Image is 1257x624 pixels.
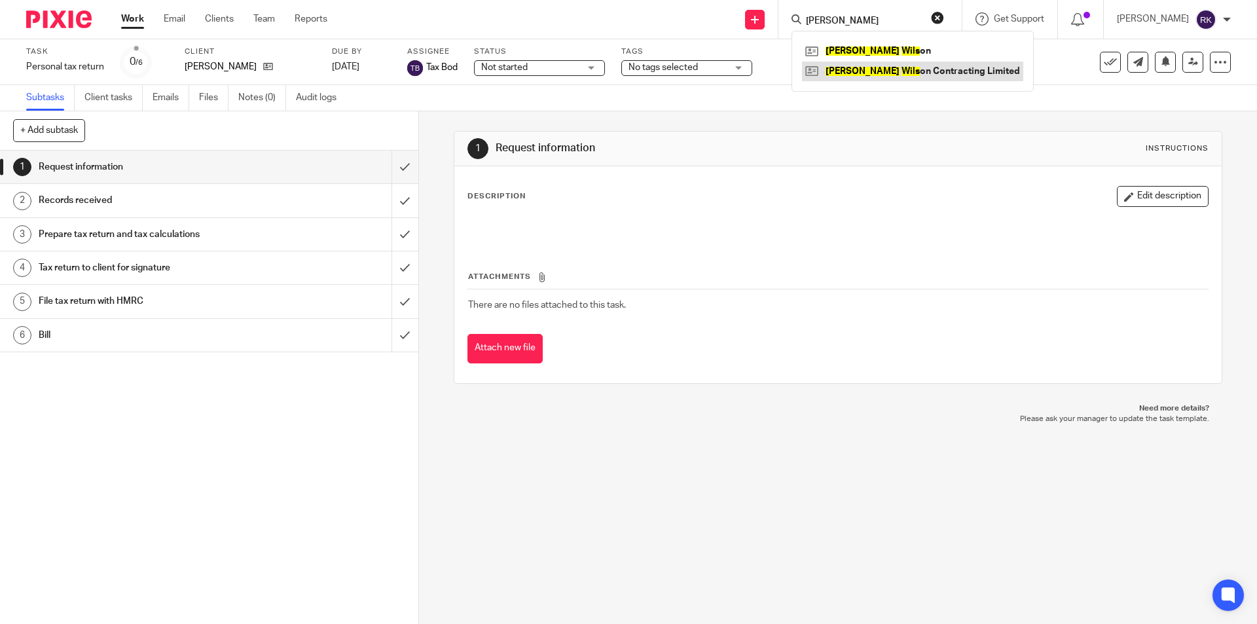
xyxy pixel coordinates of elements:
[253,12,275,26] a: Team
[39,325,265,345] h1: Bill
[26,10,92,28] img: Pixie
[628,63,698,72] span: No tags selected
[426,61,458,74] span: Tax Bod
[13,326,31,344] div: 6
[39,258,265,278] h1: Tax return to client for signature
[13,225,31,244] div: 3
[121,12,144,26] a: Work
[1117,12,1189,26] p: [PERSON_NAME]
[13,259,31,277] div: 4
[468,273,531,280] span: Attachments
[481,63,528,72] span: Not started
[13,293,31,311] div: 5
[13,119,85,141] button: + Add subtask
[39,157,265,177] h1: Request information
[1195,9,1216,30] img: svg%3E
[467,403,1209,414] p: Need more details?
[474,46,605,57] label: Status
[238,85,286,111] a: Notes (0)
[39,225,265,244] h1: Prepare tax return and tax calculations
[805,16,922,28] input: Search
[26,60,104,73] div: Personal tax return
[39,291,265,311] h1: File tax return with HMRC
[407,46,458,57] label: Assignee
[84,85,143,111] a: Client tasks
[130,54,143,69] div: 0
[332,46,391,57] label: Due by
[467,414,1209,424] p: Please ask your manager to update the task template.
[467,191,526,202] p: Description
[13,192,31,210] div: 2
[295,12,327,26] a: Reports
[26,85,75,111] a: Subtasks
[185,46,316,57] label: Client
[621,46,752,57] label: Tags
[496,141,866,155] h1: Request information
[467,138,488,159] div: 1
[136,59,143,66] small: /6
[26,46,104,57] label: Task
[931,11,944,24] button: Clear
[1146,143,1209,154] div: Instructions
[153,85,189,111] a: Emails
[467,334,543,363] button: Attach new file
[332,62,359,71] span: [DATE]
[164,12,185,26] a: Email
[407,60,423,76] img: svg%3E
[199,85,228,111] a: Files
[296,85,346,111] a: Audit logs
[39,191,265,210] h1: Records received
[994,14,1044,24] span: Get Support
[205,12,234,26] a: Clients
[1117,186,1209,207] button: Edit description
[185,60,257,73] p: [PERSON_NAME]
[13,158,31,176] div: 1
[468,301,626,310] span: There are no files attached to this task.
